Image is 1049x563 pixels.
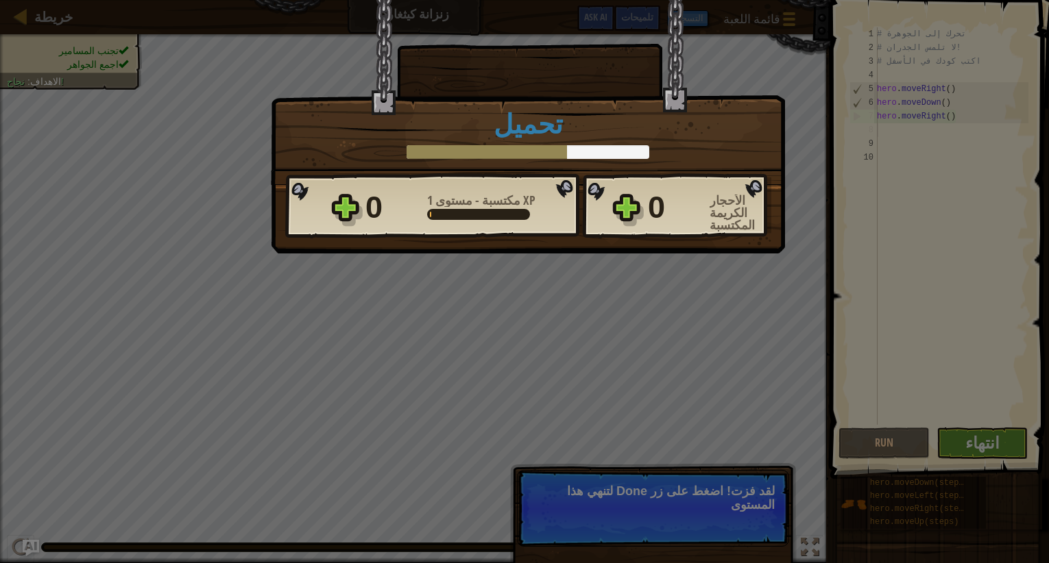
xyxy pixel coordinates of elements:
h1: تحميل [285,110,771,138]
div: 0 [648,186,701,229]
div: الأحجار الكريمة المكتسبة [710,195,771,232]
div: 0 [365,186,419,229]
span: 1 [427,192,433,209]
span: XP مكتسبة [479,192,535,209]
div: - [427,195,535,207]
span: مستوى [433,192,475,209]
